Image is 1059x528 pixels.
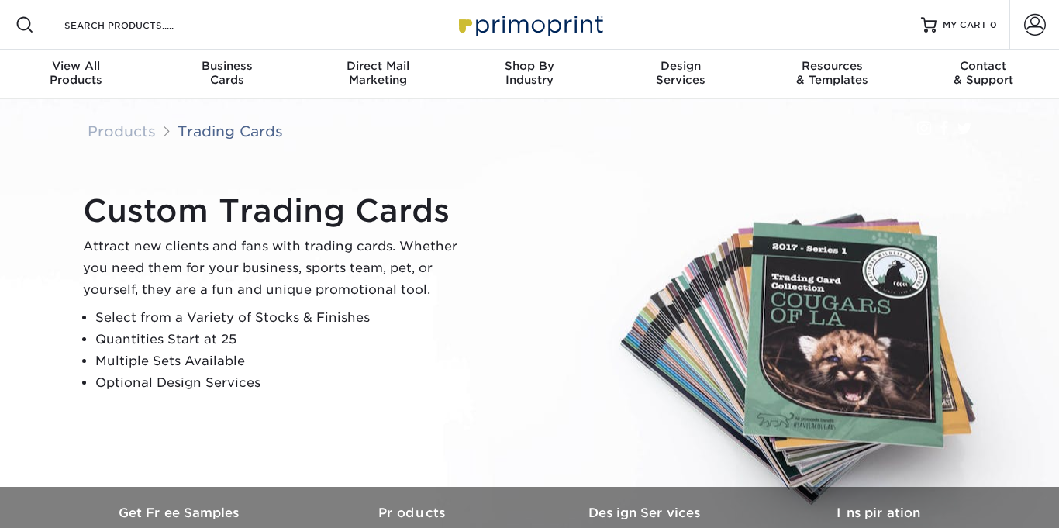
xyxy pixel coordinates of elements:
span: Resources [757,59,908,73]
input: SEARCH PRODUCTS..... [63,16,214,34]
li: Multiple Sets Available [95,350,471,372]
h3: Inspiration [762,506,995,520]
img: Primoprint [452,8,607,41]
div: Marketing [302,59,454,87]
li: Optional Design Services [95,372,471,394]
span: Design [605,59,757,73]
a: Resources& Templates [757,50,908,99]
span: Direct Mail [302,59,454,73]
span: Shop By [454,59,605,73]
span: Business [151,59,302,73]
div: Cards [151,59,302,87]
span: MY CART [943,19,987,32]
li: Quantities Start at 25 [95,329,471,350]
h3: Get Free Samples [64,506,297,520]
span: 0 [990,19,997,30]
span: Contact [908,59,1059,73]
a: Products [88,123,156,140]
div: & Support [908,59,1059,87]
a: Trading Cards [178,123,283,140]
a: Direct MailMarketing [302,50,454,99]
h3: Design Services [529,506,762,520]
h1: Custom Trading Cards [83,192,471,229]
a: Contact& Support [908,50,1059,99]
li: Select from a Variety of Stocks & Finishes [95,307,471,329]
a: BusinessCards [151,50,302,99]
div: Industry [454,59,605,87]
h3: Products [297,506,529,520]
p: Attract new clients and fans with trading cards. Whether you need them for your business, sports ... [83,236,471,301]
div: Services [605,59,757,87]
a: DesignServices [605,50,757,99]
a: Shop ByIndustry [454,50,605,99]
div: & Templates [757,59,908,87]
